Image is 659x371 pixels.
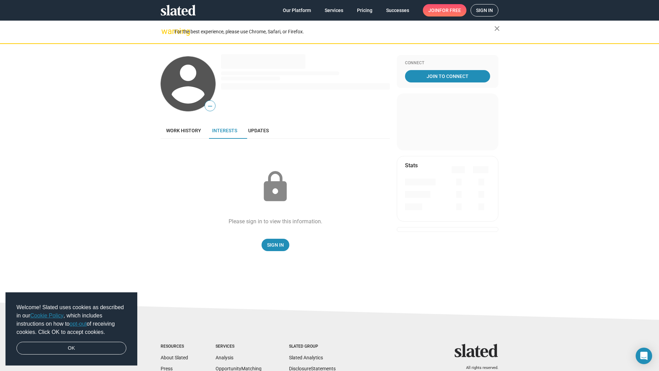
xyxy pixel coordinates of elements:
div: Resources [161,344,188,349]
div: cookieconsent [5,292,137,366]
div: Connect [405,60,490,66]
span: Our Platform [283,4,311,16]
span: Sign in [476,4,493,16]
div: For the best experience, please use Chrome, Safari, or Firefox. [174,27,494,36]
a: Pricing [351,4,378,16]
mat-card-title: Stats [405,162,418,169]
a: Our Platform [277,4,316,16]
span: Sign In [267,239,284,251]
div: Please sign in to view this information. [229,218,322,225]
div: Services [216,344,262,349]
span: — [205,102,215,111]
a: Services [319,4,349,16]
mat-icon: close [493,24,501,33]
mat-icon: lock [258,170,292,204]
div: Open Intercom Messenger [636,348,652,364]
a: Updates [243,122,274,139]
a: Join To Connect [405,70,490,82]
a: Slated Analytics [289,355,323,360]
span: Services [325,4,343,16]
mat-icon: warning [161,27,170,35]
span: Work history [166,128,201,133]
a: opt-out [70,321,87,327]
span: Welcome! Slated uses cookies as described in our , which includes instructions on how to of recei... [16,303,126,336]
span: Join [428,4,461,16]
a: About Slated [161,355,188,360]
span: Updates [248,128,269,133]
a: Cookie Policy [30,313,63,318]
a: Analysis [216,355,233,360]
span: Join To Connect [406,70,489,82]
span: Pricing [357,4,372,16]
span: for free [439,4,461,16]
a: dismiss cookie message [16,342,126,355]
a: Work history [161,122,207,139]
span: Successes [386,4,409,16]
a: Joinfor free [423,4,466,16]
span: Interests [212,128,237,133]
a: Interests [207,122,243,139]
a: Successes [381,4,415,16]
a: Sign in [471,4,498,16]
a: Sign In [262,239,289,251]
div: Slated Group [289,344,336,349]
